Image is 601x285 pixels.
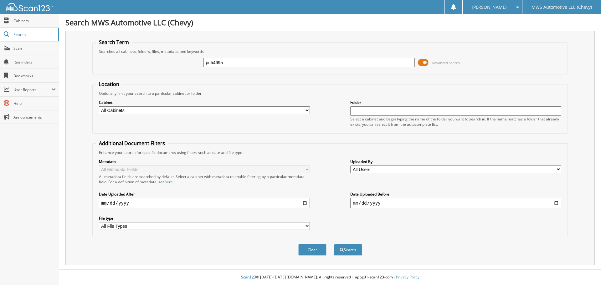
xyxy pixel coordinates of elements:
input: start [99,198,310,208]
label: Uploaded By [350,159,561,164]
img: scan123-logo-white.svg [6,3,53,11]
label: Metadata [99,159,310,164]
span: Search [13,32,55,37]
button: Clear [298,244,326,256]
label: Folder [350,100,561,105]
span: [PERSON_NAME] [472,5,507,9]
a: Privacy Policy [396,274,419,280]
legend: Search Term [96,39,132,46]
span: Advanced Search [432,60,460,65]
span: Announcements [13,115,56,120]
div: Searches all cabinets, folders, files, metadata, and keywords [96,49,565,54]
span: Scan [13,46,56,51]
div: Optionally limit your search to a particular cabinet or folder [96,91,565,96]
h1: Search MWS Automotive LLC (Chevy) [65,17,595,28]
span: Reminders [13,59,56,65]
span: User Reports [13,87,51,92]
legend: Location [96,81,122,88]
iframe: Chat Widget [570,255,601,285]
span: Help [13,101,56,106]
label: File type [99,216,310,221]
div: © [DATE]-[DATE] [DOMAIN_NAME]. All rights reserved | appg01-scan123-com | [59,270,601,285]
a: here [165,179,173,185]
label: Date Uploaded Before [350,191,561,197]
label: Date Uploaded After [99,191,310,197]
legend: Additional Document Filters [96,140,168,147]
div: Enhance your search for specific documents using filters such as date and file type. [96,150,565,155]
label: Cabinet [99,100,310,105]
div: All metadata fields are searched by default. Select a cabinet with metadata to enable filtering b... [99,174,310,185]
span: MWS Automotive LLC (Chevy) [532,5,592,9]
span: Cabinets [13,18,56,23]
span: Bookmarks [13,73,56,79]
div: Select a cabinet and begin typing the name of the folder you want to search in. If the name match... [350,116,561,127]
input: end [350,198,561,208]
button: Search [334,244,362,256]
span: Scan123 [241,274,256,280]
